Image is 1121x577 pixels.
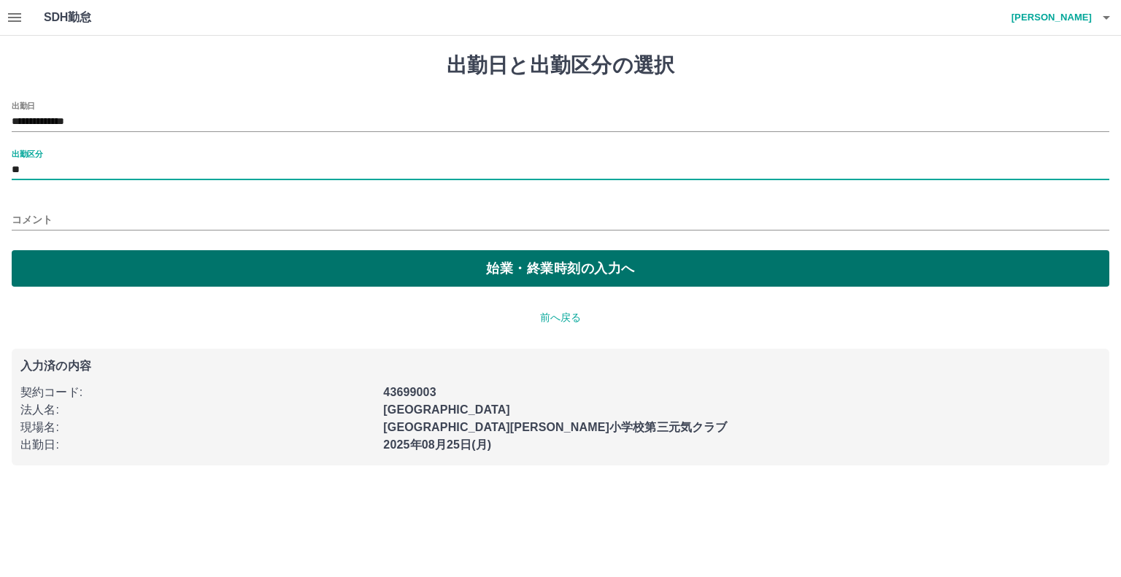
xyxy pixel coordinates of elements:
label: 出勤区分 [12,148,42,159]
h1: 出勤日と出勤区分の選択 [12,53,1109,78]
p: 契約コード : [20,384,374,401]
p: 法人名 : [20,401,374,419]
b: [GEOGRAPHIC_DATA][PERSON_NAME]小学校第三元気クラブ [383,421,727,433]
b: [GEOGRAPHIC_DATA] [383,403,510,416]
p: 入力済の内容 [20,360,1101,372]
b: 43699003 [383,386,436,398]
label: 出勤日 [12,100,35,111]
p: 前へ戻る [12,310,1109,325]
p: 出勤日 : [20,436,374,454]
p: 現場名 : [20,419,374,436]
b: 2025年08月25日(月) [383,438,491,451]
button: 始業・終業時刻の入力へ [12,250,1109,287]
